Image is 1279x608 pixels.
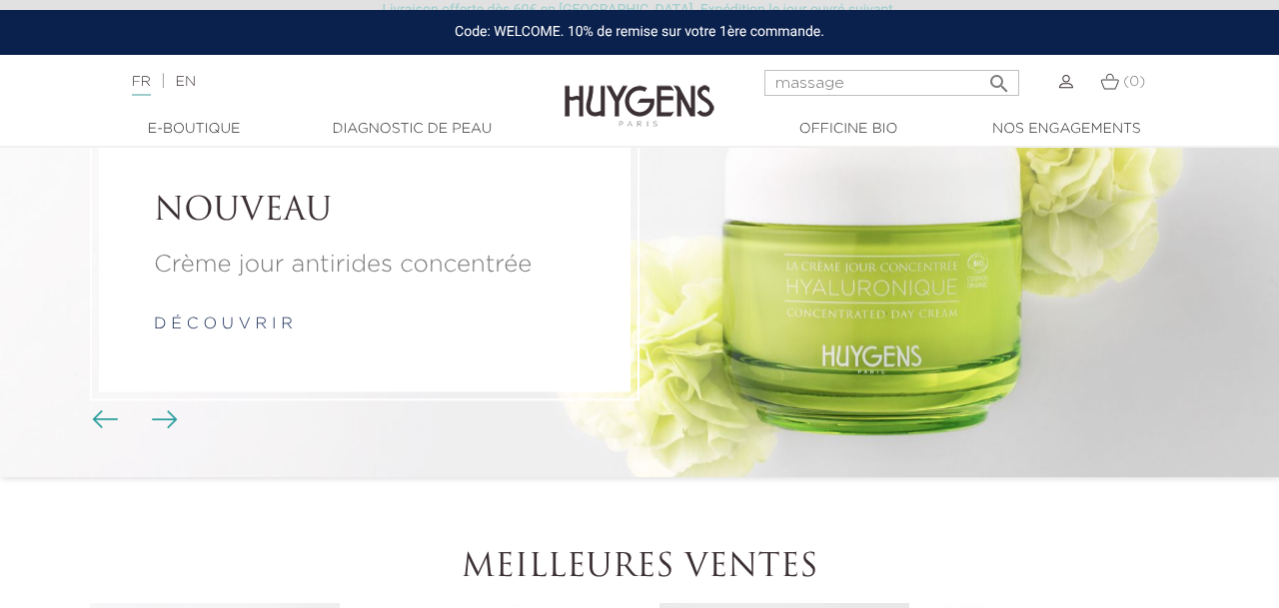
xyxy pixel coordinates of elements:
[1123,75,1145,89] span: (0)
[85,549,1194,587] h2: Meilleures ventes
[132,75,151,96] a: FR
[100,405,165,435] div: Boutons du carrousel
[154,193,576,231] h2: NOUVEAU
[154,247,576,283] p: Crème jour antirides concentrée
[966,119,1166,140] a: Nos engagements
[981,64,1017,91] button: 
[154,316,293,332] a: d é c o u v r i r
[94,119,294,140] a: E-Boutique
[565,53,714,130] img: Huygens
[122,70,519,94] div: |
[748,119,948,140] a: Officine Bio
[764,70,1019,96] input: Rechercher
[312,119,512,140] a: Diagnostic de peau
[176,75,196,89] a: EN
[987,66,1011,90] i: 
